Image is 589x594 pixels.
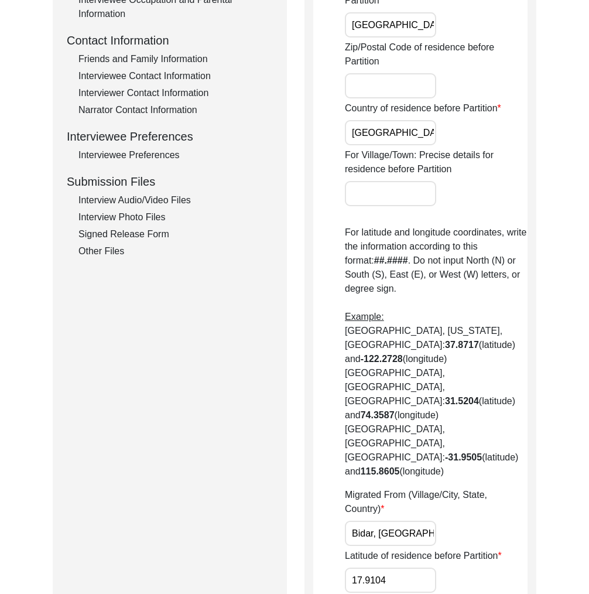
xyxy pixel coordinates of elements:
[345,101,501,115] label: Country of residence before Partition
[374,255,408,265] b: ##.####
[361,466,400,476] b: 115.8605
[445,340,479,350] b: 37.8717
[361,410,395,420] b: 74.3587
[345,549,502,563] label: Latitude of residence before Partition
[78,69,273,83] div: Interviewee Contact Information
[78,148,273,162] div: Interviewee Preferences
[345,488,528,516] label: Migrated From (Village/City, State, Country)
[345,312,384,322] span: Example:
[345,226,528,479] p: For latitude and longitude coordinates, write the information according to this format: . Do not ...
[445,452,482,462] b: -31.9505
[78,86,273,100] div: Interviewer Contact Information
[78,227,273,241] div: Signed Release Form
[345,148,528,176] label: For Village/Town: Precise details for residence before Partition
[78,210,273,224] div: Interview Photo Files
[67,128,273,145] div: Interviewee Preferences
[361,354,403,364] b: -122.2728
[78,244,273,258] div: Other Files
[445,396,479,406] b: 31.5204
[78,103,273,117] div: Narrator Contact Information
[67,32,273,49] div: Contact Information
[78,193,273,207] div: Interview Audio/Video Files
[345,40,528,69] label: Zip/Postal Code of residence before Partition
[67,173,273,190] div: Submission Files
[78,52,273,66] div: Friends and Family Information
